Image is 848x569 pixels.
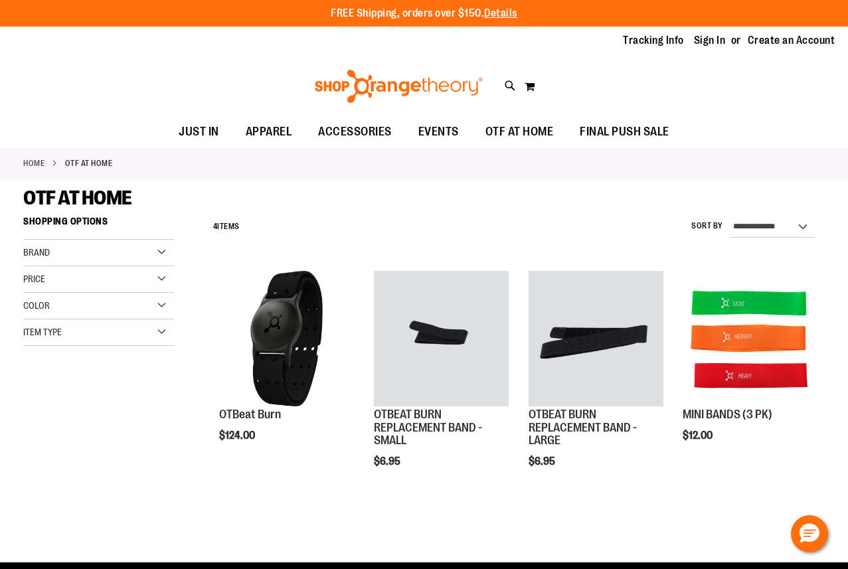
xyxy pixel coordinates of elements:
img: Shop Orangetheory [313,70,485,103]
span: OTF AT HOME [23,187,132,209]
a: JUST IN [165,117,232,147]
div: product [522,264,671,501]
a: Tracking Info [623,33,684,48]
a: OTBEAT BURN REPLACEMENT BAND - LARGE [529,271,664,408]
strong: OTF AT HOME [65,157,113,169]
a: Sign In [694,33,726,48]
span: EVENTS [418,117,459,147]
a: APPAREL [232,117,305,147]
span: Item Type [23,327,62,337]
img: OTBEAT BURN REPLACEMENT BAND - SMALL [374,271,509,406]
a: MINI BANDS (3 PK) [683,408,772,421]
a: ACCESSORIES [305,117,405,147]
a: Create an Account [748,33,835,48]
a: Details [484,7,517,19]
a: OTF AT HOME [472,117,567,147]
span: $6.95 [529,455,557,467]
a: OTBeat Burn [219,408,281,421]
span: Price [23,274,45,284]
div: product [367,264,516,501]
span: APPAREL [246,117,292,147]
label: Sort By [691,220,723,232]
div: product [676,264,825,475]
a: OTBEAT BURN REPLACEMENT BAND - LARGE [529,408,637,447]
span: $12.00 [683,430,715,442]
a: Home [23,157,44,169]
a: Main view of OTBeat Burn 6.0-C [219,271,355,408]
button: Hello, have a question? Let’s chat. [791,515,828,552]
p: FREE Shipping, orders over $150. [331,6,517,21]
span: Brand [23,247,50,258]
span: FINAL PUSH SALE [580,117,669,147]
a: FINAL PUSH SALE [566,117,683,147]
h2: Items [213,216,240,237]
div: product [212,264,361,475]
strong: Shopping Options [23,210,174,240]
a: MINI BANDS (3 PK) [683,271,818,408]
img: MINI BANDS (3 PK) [683,271,818,406]
span: JUST IN [179,117,219,147]
img: Main view of OTBeat Burn 6.0-C [219,271,355,406]
a: OTBEAT BURN REPLACEMENT BAND - SMALL [374,271,509,408]
span: $124.00 [219,430,257,442]
span: $6.95 [374,455,402,467]
span: Color [23,300,50,311]
span: OTF AT HOME [485,117,554,147]
a: EVENTS [405,117,472,147]
span: ACCESSORIES [318,117,392,147]
span: 4 [213,222,218,231]
a: OTBEAT BURN REPLACEMENT BAND - SMALL [374,408,482,447]
img: OTBEAT BURN REPLACEMENT BAND - LARGE [529,271,664,406]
